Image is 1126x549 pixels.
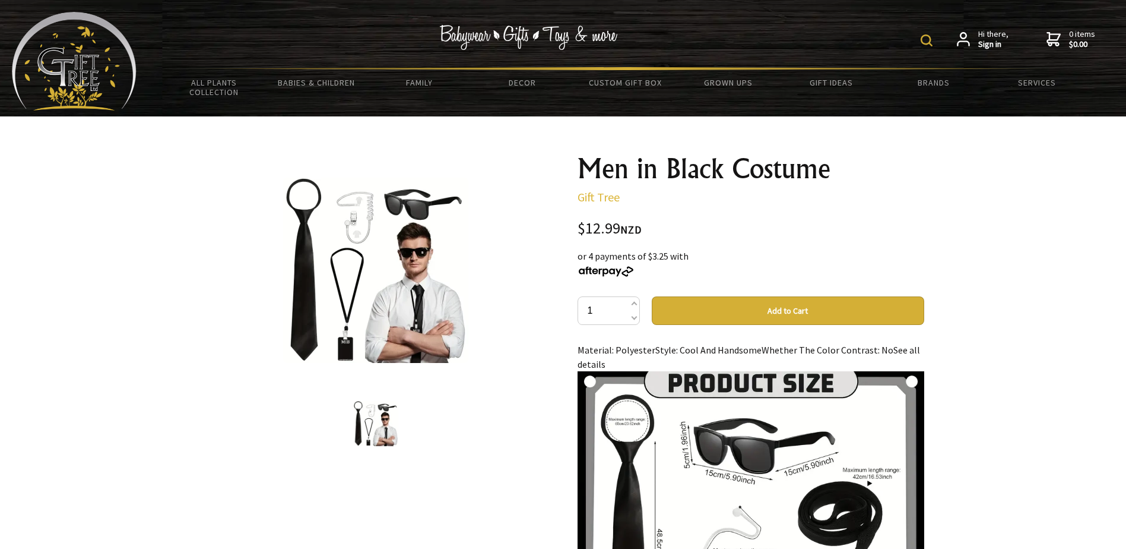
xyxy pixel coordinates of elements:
a: Brands [883,70,985,95]
img: product search [921,34,932,46]
a: All Plants Collection [163,70,265,105]
a: Babies & Children [265,70,368,95]
img: Afterpay [578,266,635,277]
a: Gift Tree [578,190,620,204]
a: Grown Ups [677,70,779,95]
div: or 4 payments of $3.25 with [578,249,924,277]
a: 0 items$0.00 [1046,29,1095,50]
img: Babywear - Gifts - Toys & more [440,25,618,50]
strong: Sign in [978,39,1008,50]
span: NZD [620,223,642,236]
strong: $0.00 [1069,39,1095,50]
h1: Men in Black Costume [578,154,924,183]
img: Men in Black Costume [283,178,468,363]
button: Add to Cart [652,296,924,325]
a: Hi there,Sign in [957,29,1008,50]
a: Decor [471,70,573,95]
a: Services [985,70,1088,95]
span: 0 items [1069,29,1095,50]
a: Family [368,70,471,95]
div: $12.99 [578,221,924,237]
a: Gift Ideas [779,70,882,95]
a: Custom Gift Box [574,70,677,95]
img: Babyware - Gifts - Toys and more... [12,12,137,111]
img: Men in Black Costume [353,401,398,446]
span: Hi there, [978,29,1008,50]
